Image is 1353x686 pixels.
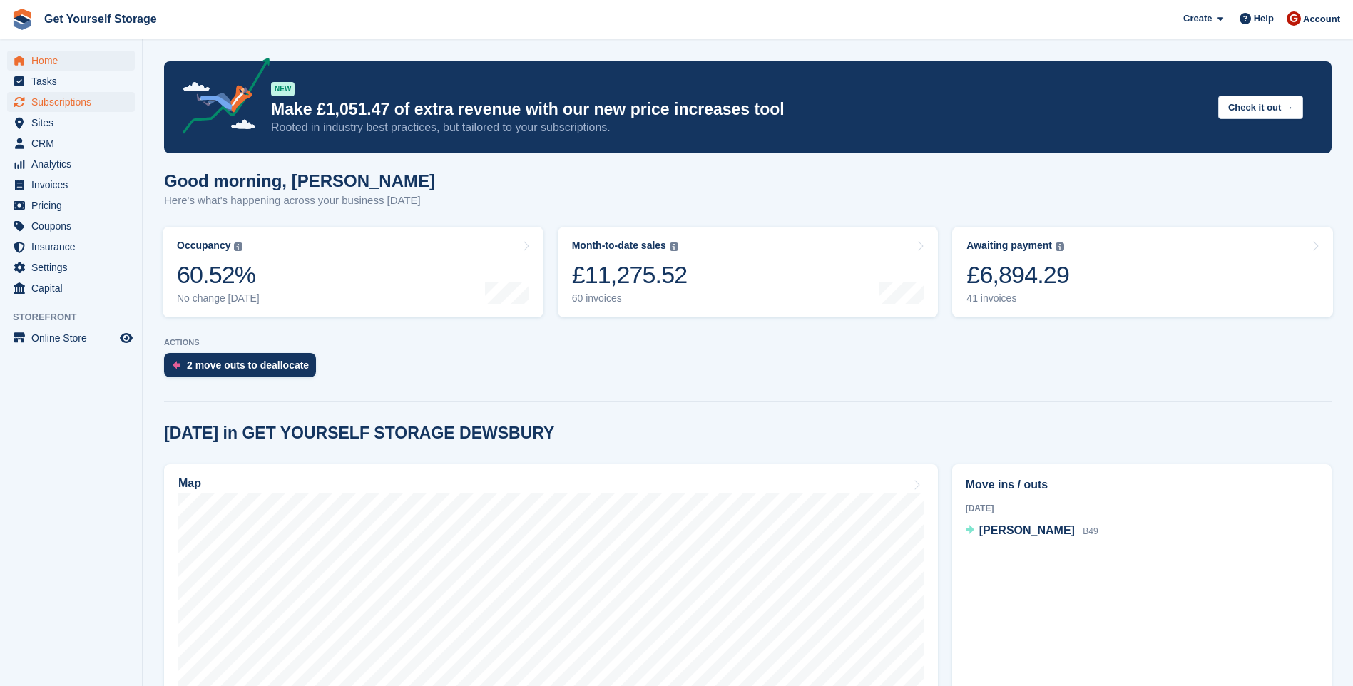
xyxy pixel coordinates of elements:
p: ACTIONS [164,338,1332,347]
div: Awaiting payment [966,240,1052,252]
a: Awaiting payment £6,894.29 41 invoices [952,227,1333,317]
h2: Map [178,477,201,490]
span: Create [1183,11,1212,26]
a: menu [7,113,135,133]
a: menu [7,51,135,71]
span: Account [1303,12,1340,26]
p: Rooted in industry best practices, but tailored to your subscriptions. [271,120,1207,135]
img: stora-icon-8386f47178a22dfd0bd8f6a31ec36ba5ce8667c1dd55bd0f319d3a0aa187defe.svg [11,9,33,30]
a: 2 move outs to deallocate [164,353,323,384]
img: price-adjustments-announcement-icon-8257ccfd72463d97f412b2fc003d46551f7dbcb40ab6d574587a9cd5c0d94... [170,58,270,139]
a: Preview store [118,329,135,347]
a: Occupancy 60.52% No change [DATE] [163,227,543,317]
span: Tasks [31,71,117,91]
a: [PERSON_NAME] B49 [966,522,1098,541]
span: Subscriptions [31,92,117,112]
span: Home [31,51,117,71]
div: Month-to-date sales [572,240,666,252]
span: Insurance [31,237,117,257]
div: Occupancy [177,240,230,252]
h1: Good morning, [PERSON_NAME] [164,171,435,190]
span: Settings [31,257,117,277]
a: menu [7,92,135,112]
span: Sites [31,113,117,133]
span: Online Store [31,328,117,348]
div: £11,275.52 [572,260,688,290]
div: 60.52% [177,260,260,290]
img: icon-info-grey-7440780725fd019a000dd9b08b2336e03edf1995a4989e88bcd33f0948082b44.svg [234,242,242,251]
div: £6,894.29 [966,260,1069,290]
div: No change [DATE] [177,292,260,304]
span: [PERSON_NAME] [979,524,1075,536]
span: CRM [31,133,117,153]
span: Invoices [31,175,117,195]
a: menu [7,237,135,257]
span: Help [1254,11,1274,26]
span: Capital [31,278,117,298]
span: Coupons [31,216,117,236]
a: menu [7,154,135,174]
p: Make £1,051.47 of extra revenue with our new price increases tool [271,99,1207,120]
a: Month-to-date sales £11,275.52 60 invoices [558,227,939,317]
a: menu [7,71,135,91]
div: 60 invoices [572,292,688,304]
a: menu [7,278,135,298]
div: 41 invoices [966,292,1069,304]
button: Check it out → [1218,96,1303,119]
a: menu [7,175,135,195]
div: NEW [271,82,295,96]
img: icon-info-grey-7440780725fd019a000dd9b08b2336e03edf1995a4989e88bcd33f0948082b44.svg [1056,242,1064,251]
img: James Brocklehurst [1287,11,1301,26]
span: Storefront [13,310,142,324]
a: menu [7,195,135,215]
p: Here's what's happening across your business [DATE] [164,193,435,209]
h2: Move ins / outs [966,476,1318,493]
span: B49 [1083,526,1098,536]
div: [DATE] [966,502,1318,515]
h2: [DATE] in GET YOURSELF STORAGE DEWSBURY [164,424,554,443]
a: menu [7,216,135,236]
span: Pricing [31,195,117,215]
span: Analytics [31,154,117,174]
img: move_outs_to_deallocate_icon-f764333ba52eb49d3ac5e1228854f67142a1ed5810a6f6cc68b1a99e826820c5.svg [173,361,180,369]
a: Get Yourself Storage [39,7,163,31]
a: menu [7,328,135,348]
div: 2 move outs to deallocate [187,359,309,371]
a: menu [7,257,135,277]
img: icon-info-grey-7440780725fd019a000dd9b08b2336e03edf1995a4989e88bcd33f0948082b44.svg [670,242,678,251]
a: menu [7,133,135,153]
